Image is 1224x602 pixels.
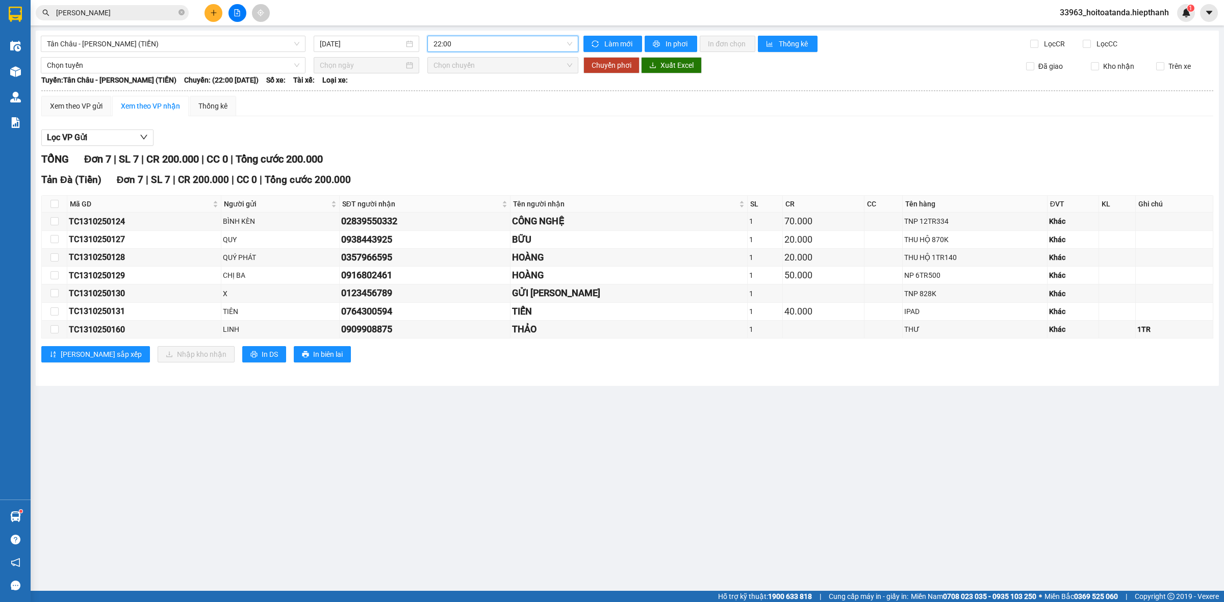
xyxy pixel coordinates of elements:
div: IPAD [904,306,1045,317]
span: 33963_hoitoatanda.hiepthanh [1052,6,1177,19]
div: Thống kê [198,100,227,112]
div: Khác [1049,306,1097,317]
span: | [231,153,233,165]
span: | [260,174,262,186]
div: Khác [1049,270,1097,281]
div: CÔNG NGHỆ [512,214,745,228]
div: 0357966595 [341,250,509,265]
div: Khác [1049,216,1097,227]
div: 02839550332 [341,214,509,228]
img: solution-icon [10,117,21,128]
span: Mã GD [70,198,211,210]
div: 20.000 [784,250,862,265]
div: NP 6TR500 [904,270,1045,281]
div: TNP 828K [904,288,1045,299]
td: TC1310250128 [67,249,221,267]
span: CR 200.000 [178,174,229,186]
div: THU HỘ 1TR140 [904,252,1045,263]
span: | [173,174,175,186]
span: Hỗ trợ kỹ thuật: [718,591,812,602]
div: 1 [749,324,781,335]
div: 70.000 [784,214,862,228]
span: Thống kê [779,38,809,49]
div: TC1310250160 [69,323,219,336]
button: printerIn biên lai [294,346,351,362]
td: TC1310250160 [67,321,221,338]
td: BỮU [511,231,747,249]
span: Miền Nam [911,591,1036,602]
span: Số xe: [266,74,286,86]
span: Hotline : 1900 633 622 [6,37,88,47]
div: TIÊN [223,306,338,317]
span: Tản Đà (Tiền) [41,174,101,186]
button: caret-down [1200,4,1218,22]
span: | [820,591,821,602]
span: Tài xế: [293,74,315,86]
strong: BIÊN NHẬN [95,16,189,36]
button: bar-chartThống kê [758,36,818,52]
td: 0909908875 [340,321,511,338]
button: Chuyển phơi [583,57,640,73]
div: 50.000 [784,268,862,282]
img: warehouse-icon [10,92,21,102]
div: 1TR [1137,324,1211,335]
span: CR 200.000 [146,153,199,165]
div: QUÝ PHÁT [223,252,338,263]
span: Tản Đà (Tiền) [33,58,90,69]
div: TNP 12TR334 [904,216,1045,227]
div: Xem theo VP nhận [121,100,180,112]
span: Đơn 7 [84,153,111,165]
div: 0916802461 [341,268,509,282]
strong: HIỆP THÀNH [23,26,71,36]
span: | [1126,591,1127,602]
button: downloadNhập kho nhận [158,346,235,362]
strong: CÔNG TY TNHH MTV VẬN TẢI [8,5,86,24]
button: plus [205,4,222,22]
span: Lọc CC [1092,38,1119,49]
span: | [114,153,116,165]
div: TC1310250127 [69,233,219,246]
div: 0938443925 [341,232,509,247]
span: Lọc VP Gửi [47,131,87,144]
button: aim [252,4,270,22]
b: Tuyến: Tân Châu - [PERSON_NAME] (TIỀN) [41,76,176,84]
th: Ghi chú [1136,196,1213,213]
td: TC1310250131 [67,303,221,321]
span: [GEOGRAPHIC_DATA] ([GEOGRAPHIC_DATA]) [142,54,281,76]
span: Làm mới [604,38,634,49]
span: Loại xe: [322,74,348,86]
div: 1 [749,288,781,299]
span: bar-chart [766,40,775,48]
strong: VP Nhận : [142,55,281,76]
button: syncLàm mới [583,36,642,52]
div: 20.000 [784,232,862,247]
div: LINH [223,324,338,335]
input: Tìm tên, số ĐT hoặc mã đơn [56,7,176,18]
th: KL [1099,196,1136,213]
span: Lọc CR [1040,38,1066,49]
span: printer [653,40,661,48]
div: THƯ [904,324,1045,335]
span: plus [210,9,217,16]
span: SL 7 [119,153,139,165]
div: HOÀNG [512,268,745,282]
input: 13/10/2025 [320,38,404,49]
div: 0764300594 [341,304,509,319]
span: Kho nhận [1099,61,1138,72]
span: | [232,174,234,186]
span: notification [11,558,20,567]
div: TC1310250129 [69,269,219,282]
span: sync [592,40,600,48]
div: BÌNH KÈN [223,216,338,227]
span: message [11,581,20,590]
button: printerIn DS [242,346,286,362]
span: printer [302,351,309,359]
span: TỔNG [41,153,69,165]
span: sort-ascending [49,351,57,359]
span: Đơn 7 [117,174,144,186]
img: warehouse-icon [10,511,21,522]
div: THU HỘ 870K [904,234,1045,245]
span: download [649,62,656,70]
button: downloadXuất Excel [641,57,702,73]
span: Tân Châu - Hồ Chí Minh (TIỀN) [47,36,299,51]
